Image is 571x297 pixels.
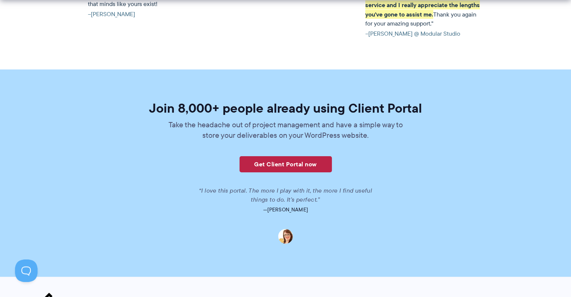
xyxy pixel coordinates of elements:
h2: Join 8,000+ people already using Client Portal [75,102,496,115]
p: Take the headache out of project management and have a simple way to store your deliverables on y... [164,119,408,140]
cite: –[PERSON_NAME] [88,10,206,19]
p: “I love this portal. The more I play with it, the more I find useful things to do. It’s perfect.” [190,186,381,204]
a: Get Client Portal now [240,156,332,172]
p: —[PERSON_NAME] [75,204,496,215]
iframe: Toggle Customer Support [15,259,38,282]
cite: –[PERSON_NAME] @ Modular Studio [365,29,483,38]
